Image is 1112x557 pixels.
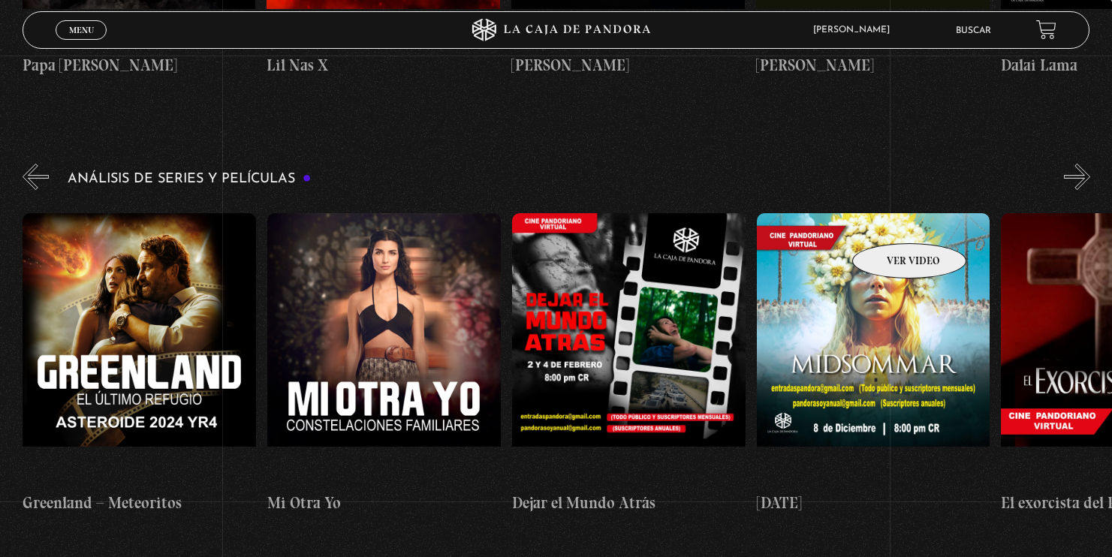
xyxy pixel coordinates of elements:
[64,38,99,49] span: Cerrar
[757,201,990,526] a: [DATE]
[267,201,501,526] a: Mi Otra Yo
[267,53,500,77] h4: Lil Nas X
[756,53,990,77] h4: [PERSON_NAME]
[69,26,94,35] span: Menu
[267,491,501,515] h4: Mi Otra Yo
[512,491,746,515] h4: Dejar el Mundo Atrás
[23,53,256,77] h4: Papa [PERSON_NAME]
[806,26,905,35] span: [PERSON_NAME]
[757,491,990,515] h4: [DATE]
[1036,20,1056,40] a: View your shopping cart
[23,491,256,515] h4: Greenland – Meteoritos
[23,164,49,190] button: Previous
[511,53,745,77] h4: [PERSON_NAME]
[512,201,746,526] a: Dejar el Mundo Atrás
[956,26,991,35] a: Buscar
[1064,164,1090,190] button: Next
[68,172,312,186] h3: Análisis de series y películas
[23,201,256,526] a: Greenland – Meteoritos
